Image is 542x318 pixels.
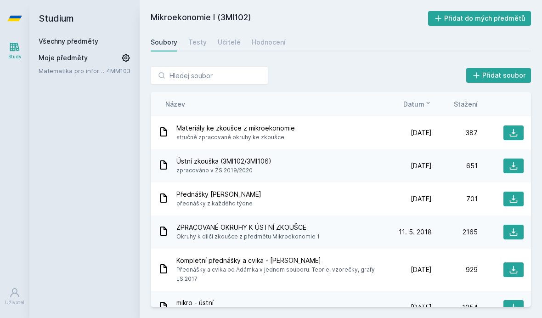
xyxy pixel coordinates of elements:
span: Přednášky a cvika od Adámka v jednom souboru. Teorie, vzorečky, grafy LS 2017 [176,265,382,284]
a: Uživatel [2,283,28,311]
input: Hledej soubor [151,66,268,85]
span: Ústní zkouška (3MI102/3MI106) [176,157,271,166]
span: Materiály ke zkoušce z mikroekonomie [176,124,295,133]
a: Matematika pro informatiky a statistiky [39,66,107,75]
a: Study [2,37,28,65]
button: Název [165,99,185,109]
span: mikro - ústní [176,298,329,307]
span: [DATE] [411,265,432,274]
div: Učitelé [218,38,241,47]
div: 2165 [432,227,478,237]
a: Všechny předměty [39,37,98,45]
button: Přidat soubor [466,68,531,83]
a: 4MM103 [107,67,130,74]
div: 701 [432,194,478,204]
div: Soubory [151,38,177,47]
div: Uživatel [5,299,24,306]
span: zpracováno v ZS 2019/2020 [176,166,271,175]
div: Hodnocení [252,38,286,47]
span: ZPRACOVANÉ OKRUHY K ÚSTNÍ ZKOUŠCE [176,223,320,232]
button: Přidat do mých předmětů [428,11,531,26]
span: [DATE] [411,303,432,312]
div: 1054 [432,303,478,312]
div: 651 [432,161,478,170]
span: Kompletní přednášky a cvika - [PERSON_NAME] [176,256,382,265]
div: Testy [188,38,207,47]
span: Přednášky [PERSON_NAME] [176,190,261,199]
span: Moje předměty [39,53,88,62]
button: Datum [403,99,432,109]
a: Učitelé [218,33,241,51]
span: přednášky z každého týdne [176,199,261,208]
a: Soubory [151,33,177,51]
span: stručně zpracované okruhy ke zkoušce [176,133,295,142]
span: [DATE] [411,128,432,137]
span: Okruhy k dílčí zkoušce z předmětu Mikroekonomie 1 [176,232,320,241]
span: [DATE] [411,194,432,204]
h2: Mikroekonomie I (3MI102) [151,11,428,26]
a: Hodnocení [252,33,286,51]
div: Study [8,53,22,60]
div: 929 [432,265,478,274]
span: Datum [403,99,424,109]
div: 387 [432,128,478,137]
span: [DATE] [411,161,432,170]
a: Testy [188,33,207,51]
button: Stažení [454,99,478,109]
span: 11. 5. 2018 [399,227,432,237]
